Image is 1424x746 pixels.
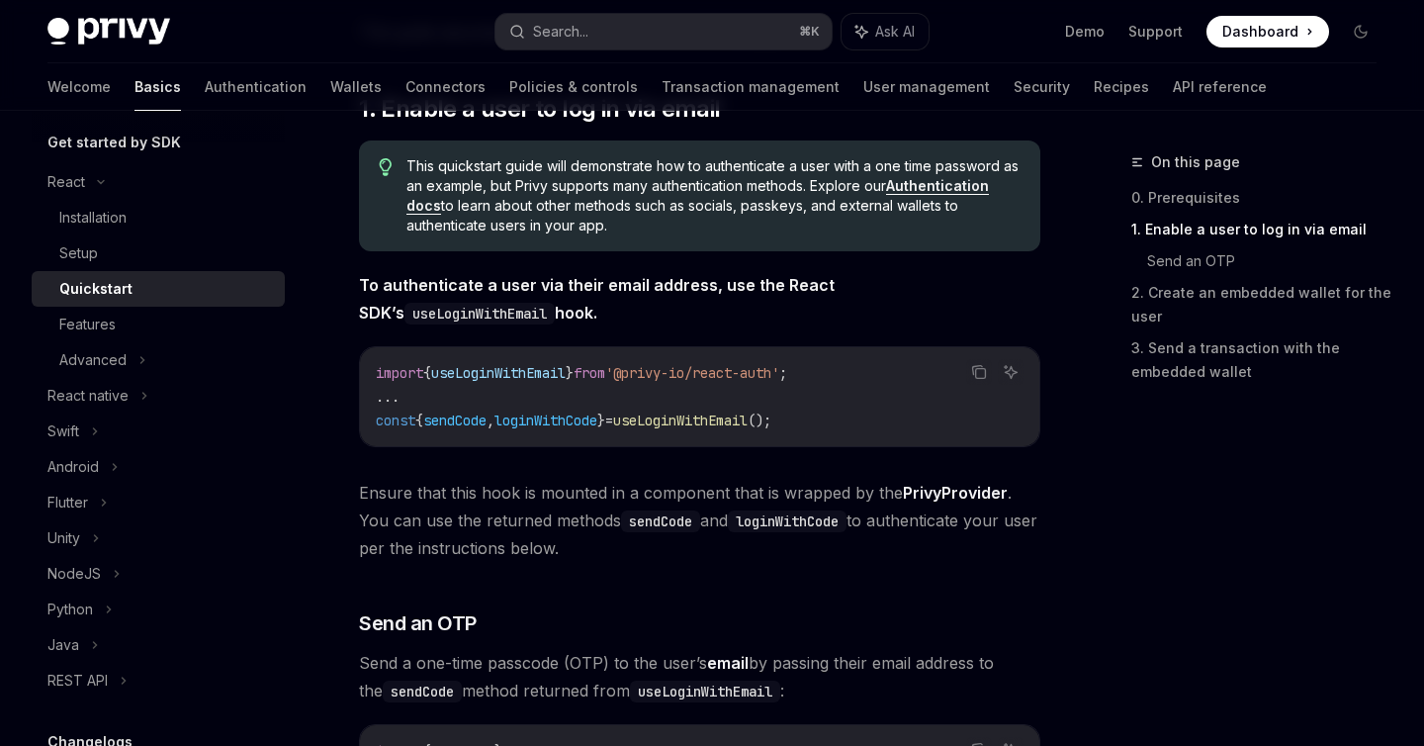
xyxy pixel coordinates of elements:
button: Ask AI [842,14,929,49]
span: const [376,412,415,429]
a: PrivyProvider [903,483,1008,504]
a: Features [32,307,285,342]
a: Authentication [205,63,307,111]
span: Send a one-time passcode (OTP) to the user’s by passing their email address to the method returne... [359,649,1040,704]
a: Quickstart [32,271,285,307]
span: Dashboard [1222,22,1298,42]
div: NodeJS [47,562,101,586]
span: sendCode [423,412,487,429]
a: API reference [1173,63,1267,111]
span: { [415,412,423,429]
svg: Tip [379,158,393,176]
span: useLoginWithEmail [613,412,748,429]
a: Installation [32,200,285,235]
a: 0. Prerequisites [1131,182,1392,214]
span: from [574,364,605,382]
button: Copy the contents from the code block [966,359,992,385]
a: Demo [1065,22,1105,42]
a: Welcome [47,63,111,111]
a: Support [1128,22,1183,42]
button: Toggle dark mode [1345,16,1377,47]
a: 3. Send a transaction with the embedded wallet [1131,332,1392,388]
span: '@privy-io/react-auth' [605,364,779,382]
div: REST API [47,669,108,693]
a: Security [1014,63,1070,111]
code: sendCode [383,681,462,702]
div: React native [47,384,129,408]
span: ... [376,388,400,406]
div: Android [47,455,99,479]
span: This quickstart guide will demonstrate how to authenticate a user with a one time password as an ... [406,156,1021,235]
strong: email [707,653,749,673]
div: Unity [47,526,80,550]
strong: To authenticate a user via their email address, use the React SDK’s hook. [359,275,835,323]
code: useLoginWithEmail [630,681,780,702]
div: Features [59,313,116,336]
a: Transaction management [662,63,840,111]
a: Basics [134,63,181,111]
div: Flutter [47,491,88,514]
span: useLoginWithEmail [431,364,566,382]
code: loginWithCode [728,511,846,532]
div: Advanced [59,348,127,372]
a: Connectors [405,63,486,111]
span: (); [748,412,771,429]
a: Policies & controls [509,63,638,111]
div: Setup [59,241,98,265]
a: Send an OTP [1147,245,1392,277]
div: Search... [533,20,588,44]
div: React [47,170,85,194]
a: 2. Create an embedded wallet for the user [1131,277,1392,332]
a: Dashboard [1206,16,1329,47]
code: sendCode [621,511,700,532]
div: Python [47,598,93,621]
span: } [597,412,605,429]
span: On this page [1151,150,1240,174]
a: Wallets [330,63,382,111]
span: Ensure that this hook is mounted in a component that is wrapped by the . You can use the returned... [359,479,1040,562]
div: Java [47,633,79,657]
span: = [605,412,613,429]
div: Swift [47,420,79,443]
a: Recipes [1094,63,1149,111]
button: Ask AI [998,359,1023,385]
span: import [376,364,423,382]
span: { [423,364,431,382]
img: dark logo [47,18,170,46]
h5: Get started by SDK [47,131,181,154]
button: Search...⌘K [495,14,831,49]
span: , [487,412,494,429]
span: Send an OTP [359,609,477,637]
a: User management [863,63,990,111]
code: useLoginWithEmail [404,303,555,325]
div: Quickstart [59,277,133,301]
span: Ask AI [875,22,915,42]
div: Installation [59,206,127,230]
a: Setup [32,235,285,271]
span: } [566,364,574,382]
span: ⌘ K [799,24,820,40]
a: 1. Enable a user to log in via email [1131,214,1392,245]
span: ; [779,364,787,382]
span: loginWithCode [494,412,597,429]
